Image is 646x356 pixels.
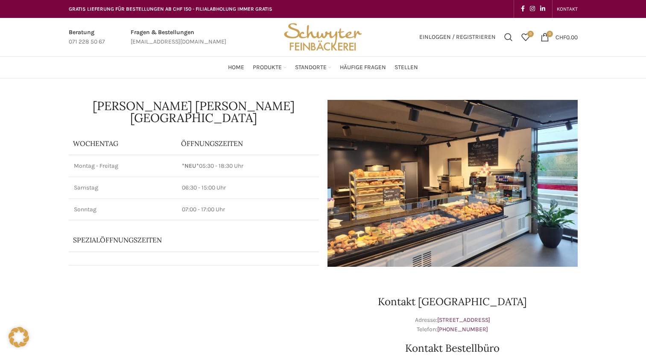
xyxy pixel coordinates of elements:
a: [PHONE_NUMBER] [437,326,488,333]
a: Standorte [295,59,331,76]
a: Linkedin social link [538,3,548,15]
a: Site logo [281,33,365,40]
h2: Kontakt Bestellbüro [327,343,578,353]
p: Spezialöffnungszeiten [73,235,291,245]
a: 0 [517,29,534,46]
a: [STREET_ADDRESS] [437,316,490,324]
span: CHF [555,33,566,41]
a: Instagram social link [527,3,538,15]
a: KONTAKT [557,0,578,18]
a: Einloggen / Registrieren [415,29,500,46]
h2: Kontakt [GEOGRAPHIC_DATA] [327,297,578,307]
a: Home [228,59,244,76]
p: ÖFFNUNGSZEITEN [181,139,315,148]
p: Montag - Freitag [74,162,172,170]
a: Infobox link [131,28,226,47]
p: Samstag [74,184,172,192]
img: Bäckerei Schwyter [281,18,365,56]
a: 0 CHF0.00 [536,29,582,46]
h1: [PERSON_NAME] [PERSON_NAME][GEOGRAPHIC_DATA] [69,100,319,124]
span: GRATIS LIEFERUNG FÜR BESTELLUNGEN AB CHF 150 - FILIALABHOLUNG IMMER GRATIS [69,6,272,12]
p: 06:30 - 15:00 Uhr [182,184,314,192]
span: Standorte [295,64,327,72]
p: 07:00 - 17:00 Uhr [182,205,314,214]
a: Häufige Fragen [340,59,386,76]
a: Infobox link [69,28,105,47]
span: 0 [547,31,553,37]
span: Home [228,64,244,72]
div: Meine Wunschliste [517,29,534,46]
bdi: 0.00 [555,33,578,41]
a: Stellen [395,59,418,76]
p: Wochentag [73,139,172,148]
p: Sonntag [74,205,172,214]
a: Produkte [253,59,286,76]
p: 05:30 - 18:30 Uhr [182,162,314,170]
div: Secondary navigation [552,0,582,18]
a: Suchen [500,29,517,46]
a: Facebook social link [518,3,527,15]
span: Produkte [253,64,282,72]
span: Stellen [395,64,418,72]
span: Einloggen / Registrieren [419,34,496,40]
div: Main navigation [64,59,582,76]
span: 0 [527,31,534,37]
span: KONTAKT [557,6,578,12]
span: Häufige Fragen [340,64,386,72]
p: Adresse: Telefon: [327,315,578,335]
